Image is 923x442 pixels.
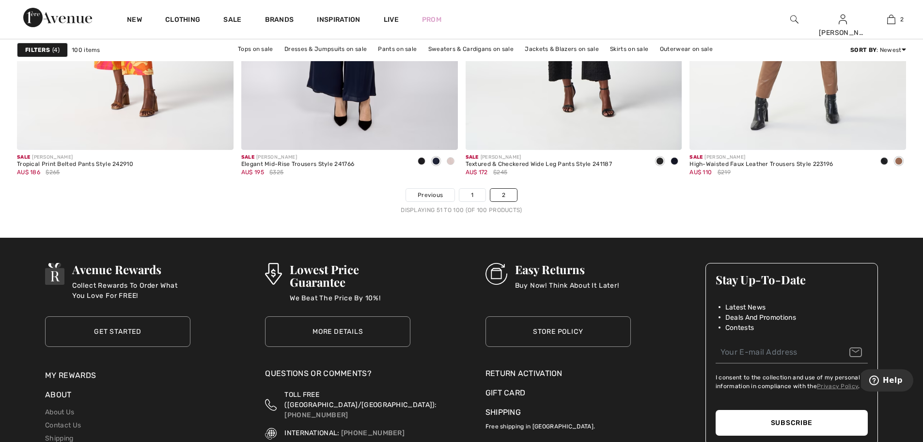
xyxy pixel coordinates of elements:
a: Pants on sale [373,43,422,55]
span: 2 [900,15,904,24]
div: Tropical Print Belted Pants Style 242910 [17,161,133,168]
a: Outerwear on sale [655,43,718,55]
div: [PERSON_NAME] [241,154,354,161]
p: We Beat The Price By 10%! [290,293,411,312]
a: Live [384,15,399,25]
div: Black [414,154,429,170]
a: Brands [265,16,294,26]
div: About [45,389,190,406]
div: Displaying 51 to 100 (of 100 products) [17,206,906,214]
a: Return Activation [485,368,631,379]
img: Lowest Price Guarantee [265,263,282,285]
div: High-Waisted Faux Leather Trousers Style 223196 [689,161,833,168]
div: [PERSON_NAME] [466,154,612,161]
div: Black [877,154,892,170]
div: [PERSON_NAME] [819,28,866,38]
a: Tops on sale [233,43,278,55]
p: Buy Now! Think About It Later! [515,280,619,300]
img: Avenue Rewards [45,263,64,285]
span: AU$ 172 [466,169,488,176]
a: 2 [490,189,517,201]
div: [PERSON_NAME] [689,154,833,161]
a: Store Policy [485,316,631,347]
strong: Sort By [850,47,876,53]
div: Textured & Checkered Wide Leg Pants Style 241187 [466,161,612,168]
div: [PERSON_NAME] [17,154,133,161]
strong: Filters [25,46,50,54]
span: AU$ 195 [241,169,264,176]
div: Elegant Mid-Rise Trousers Style 241766 [241,161,354,168]
a: Skirts on sale [605,43,653,55]
span: 4 [52,46,60,54]
a: 2 [867,14,915,25]
h3: Avenue Rewards [72,263,190,276]
h3: Stay Up-To-Date [716,273,868,286]
span: Previous [418,191,443,199]
span: TOLL FREE ([GEOGRAPHIC_DATA]/[GEOGRAPHIC_DATA]): [284,391,437,409]
span: AU$ 110 [689,169,712,176]
h3: Lowest Price Guarantee [290,263,411,288]
span: $265 [46,168,60,177]
button: Subscribe [716,410,868,436]
h3: Easy Returns [515,263,619,276]
a: Previous [406,189,454,201]
span: Inspiration [317,16,360,26]
span: $325 [269,168,283,177]
a: Sale [223,16,241,26]
span: 100 items [72,46,100,54]
a: Clothing [165,16,200,26]
span: $245 [493,168,507,177]
span: $219 [718,168,731,177]
div: Midnight Blue [667,154,682,170]
div: Nutmeg [892,154,906,170]
iframe: Opens a widget where you can find more information [861,369,913,393]
a: Jackets & Blazers on sale [520,43,604,55]
nav: Page navigation [17,188,906,214]
a: New [127,16,142,26]
div: : Newest [850,46,906,54]
a: Get Started [45,316,190,347]
a: 1 [459,189,485,201]
div: Midnight Blue [429,154,443,170]
a: Gift Card [485,387,631,399]
a: My Rewards [45,371,96,380]
input: Your E-mail Address [716,342,868,363]
span: Sale [241,154,254,160]
a: Sweaters & Cardigans on sale [423,43,518,55]
div: Questions or Comments? [265,368,410,384]
span: Sale [689,154,703,160]
a: Prom [422,15,441,25]
div: Black [653,154,667,170]
a: [PHONE_NUMBER] [284,411,348,419]
span: Contests [725,323,754,333]
a: Privacy Policy [817,383,858,390]
a: Contact Us [45,421,81,429]
img: International [265,428,277,440]
span: Deals And Promotions [725,312,796,323]
a: Dresses & Jumpsuits on sale [280,43,372,55]
img: Toll Free (Canada/US) [265,390,277,420]
img: Easy Returns [485,263,507,285]
span: AU$ 186 [17,169,40,176]
a: Shipping [485,408,521,417]
p: Collect Rewards To Order What You Love For FREE! [72,280,190,300]
a: About Us [45,408,74,416]
img: 1ère Avenue [23,8,92,27]
label: I consent to the collection and use of my personal information in compliance with the . [716,373,868,391]
span: Sale [17,154,30,160]
span: Latest News [725,302,766,312]
img: My Info [839,14,847,25]
div: Sand [443,154,458,170]
img: search the website [790,14,798,25]
span: INTERNATIONAL: [284,429,339,437]
p: Free shipping in [GEOGRAPHIC_DATA]. [485,418,631,431]
a: Sign In [839,15,847,24]
a: More Details [265,316,410,347]
a: [PHONE_NUMBER] [341,429,405,437]
span: Sale [466,154,479,160]
img: My Bag [887,14,895,25]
